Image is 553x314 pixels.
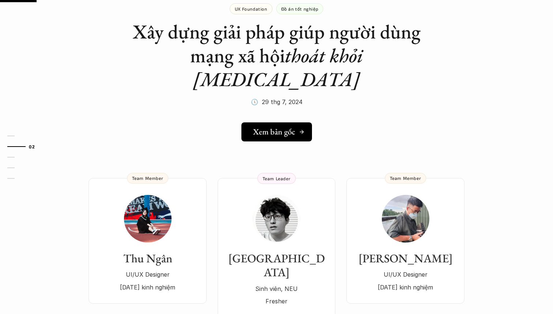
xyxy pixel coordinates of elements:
a: 02 [7,142,42,151]
p: Sinh viên, NEU [225,283,328,294]
p: [DATE] kinh nghiệm [354,282,457,293]
h3: [GEOGRAPHIC_DATA] [225,251,328,280]
h5: Xem bản gốc [253,127,295,137]
a: [PERSON_NAME]UI/UX Designer[DATE] kinh nghiệmTeam Member [346,178,464,304]
h1: Xây dựng giải pháp giúp người dùng mạng xã hội [130,20,423,91]
p: Team Member [390,176,421,181]
p: Team Leader [263,176,291,181]
em: thoát khỏi [MEDICAL_DATA] [193,43,368,92]
a: Thu NgânUI/UX Designer[DATE] kinh nghiệmTeam Member [89,178,207,304]
p: Team Member [132,176,163,181]
a: Xem bản gốc [241,122,312,141]
h3: [PERSON_NAME] [354,251,457,265]
h3: Thu Ngân [96,251,199,265]
p: [DATE] kinh nghiệm [96,282,199,293]
strong: 02 [29,144,35,149]
p: Đồ án tốt nghiệp [281,6,319,11]
p: UI/UX Designer [354,269,457,280]
p: Fresher [225,296,328,307]
p: UI/UX Designer [96,269,199,280]
p: 🕔 29 thg 7, 2024 [251,96,302,107]
p: UX Foundation [235,6,267,11]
